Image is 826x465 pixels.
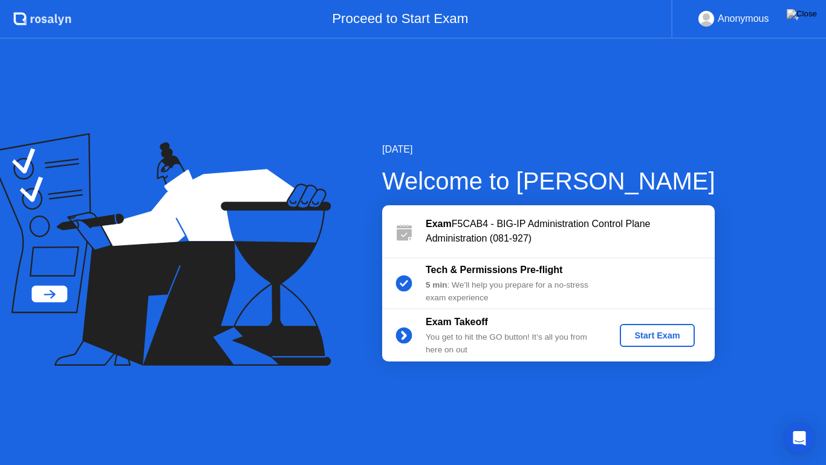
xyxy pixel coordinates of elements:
div: F5CAB4 - BIG-IP Administration Control Plane Administration (081-927) [426,217,715,246]
div: [DATE] [382,142,715,157]
div: Anonymous [718,11,769,27]
b: Exam Takeoff [426,317,488,327]
button: Start Exam [620,324,694,347]
b: Tech & Permissions Pre-flight [426,265,562,275]
img: Close [787,9,817,19]
div: : We’ll help you prepare for a no-stress exam experience [426,279,600,304]
b: 5 min [426,280,447,289]
b: Exam [426,219,452,229]
div: Open Intercom Messenger [785,424,814,453]
div: You get to hit the GO button! It’s all you from here on out [426,331,600,356]
div: Welcome to [PERSON_NAME] [382,163,715,199]
div: Start Exam [625,331,689,340]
